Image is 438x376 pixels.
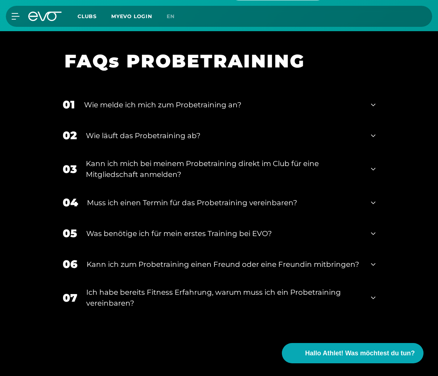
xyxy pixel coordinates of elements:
div: 01 [63,96,75,113]
div: Ich habe bereits Fitness Erfahrung, warum muss ich ein Probetraining vereinbaren? [86,287,362,309]
div: Kann ich zum Probetraining einen Freund oder eine Freundin mitbringen? [87,259,362,270]
h1: FAQs PROBETRAINING [64,49,365,73]
div: 06 [63,256,78,272]
a: MYEVO LOGIN [111,13,152,20]
div: 04 [63,194,78,211]
div: Was benötige ich für mein erstes Training bei EVO? [86,228,362,239]
div: 05 [63,225,77,241]
span: en [167,13,175,20]
div: Wie läuft das Probetraining ab? [86,130,362,141]
div: 02 [63,127,77,144]
button: Hallo Athlet! Was möchtest du tun? [282,343,424,363]
div: Muss ich einen Termin für das Probetraining vereinbaren? [87,197,362,208]
div: Wie melde ich mich zum Probetraining an? [84,99,362,110]
div: 07 [63,290,77,306]
div: Kann ich mich bei meinem Probetraining direkt im Club für eine Mitgliedschaft anmelden? [86,158,362,180]
a: Clubs [78,13,111,20]
a: en [167,12,183,21]
span: Clubs [78,13,97,20]
div: 03 [63,161,77,177]
span: Hallo Athlet! Was möchtest du tun? [305,348,415,358]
